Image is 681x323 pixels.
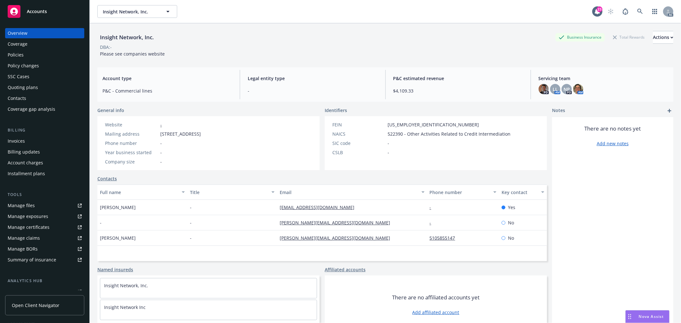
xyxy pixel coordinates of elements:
img: photo [573,84,583,94]
span: - [160,158,162,165]
span: No [508,235,514,241]
div: Manage BORs [8,244,38,254]
span: No [508,219,514,226]
span: Please see companies website [100,51,165,57]
a: Manage certificates [5,222,84,232]
a: Invoices [5,136,84,146]
a: [PERSON_NAME][EMAIL_ADDRESS][DOMAIN_NAME] [280,235,395,241]
span: [STREET_ADDRESS] [160,131,201,137]
a: [EMAIL_ADDRESS][DOMAIN_NAME] [280,204,359,210]
span: Open Client Navigator [12,302,59,309]
a: - [430,204,436,210]
a: add [666,107,673,115]
a: Installment plans [5,169,84,179]
div: Full name [100,189,178,196]
a: Contacts [5,93,84,103]
div: Key contact [502,189,537,196]
a: - [430,220,436,226]
div: FEIN [332,121,385,128]
span: P&C estimated revenue [393,75,523,82]
div: DBA: - [100,44,112,50]
div: Phone number [105,140,158,146]
img: photo [539,84,549,94]
a: Report a Bug [619,5,632,18]
div: Policy changes [8,61,39,71]
span: [PERSON_NAME] [100,204,136,211]
a: Policies [5,50,84,60]
div: SSC Cases [8,71,29,82]
span: There are no affiliated accounts yet [392,294,480,301]
span: - [100,219,102,226]
a: Coverage gap analysis [5,104,84,114]
a: Insight Network, Inc. [104,282,148,289]
button: Key contact [499,184,547,200]
div: Business Insurance [556,33,605,41]
span: General info [97,107,124,114]
a: Account charges [5,158,84,168]
span: - [160,140,162,146]
a: Search [634,5,647,18]
span: Notes [552,107,565,115]
div: Tools [5,192,84,198]
div: SIC code [332,140,385,146]
div: Summary of insurance [8,255,56,265]
button: Nova Assist [625,310,670,323]
div: Policies [8,50,24,60]
a: Insight Network Inc [104,304,146,310]
span: Servicing team [539,75,668,82]
a: Coverage [5,39,84,49]
a: Summary of insurance [5,255,84,265]
span: Accounts [27,9,47,14]
div: CSLB [332,149,385,156]
div: 23 [597,6,602,12]
div: Billing [5,127,84,133]
div: Mailing address [105,131,158,137]
a: Manage BORs [5,244,84,254]
a: Overview [5,28,84,38]
button: Insight Network, Inc. [97,5,177,18]
a: Quoting plans [5,82,84,93]
a: SSC Cases [5,71,84,82]
span: Account type [102,75,232,82]
div: Loss summary generator [8,287,61,297]
span: - [190,219,192,226]
span: 522390 - Other Activities Related to Credit Intermediation [388,131,511,137]
div: Title [190,189,268,196]
div: Quoting plans [8,82,38,93]
a: Accounts [5,3,84,20]
a: - [160,122,162,128]
div: NAICS [332,131,385,137]
span: NP [564,86,570,93]
div: Coverage gap analysis [8,104,55,114]
span: LL [553,86,558,93]
div: Email [280,189,417,196]
span: Identifiers [325,107,347,114]
a: Start snowing [604,5,617,18]
span: - [388,149,389,156]
a: Manage files [5,200,84,211]
a: Manage exposures [5,211,84,222]
div: Phone number [430,189,489,196]
div: Installment plans [8,169,45,179]
span: There are no notes yet [585,125,641,132]
button: Phone number [427,184,499,200]
div: Drag to move [626,311,634,323]
div: Manage claims [8,233,40,243]
button: Email [277,184,427,200]
span: $4,109.33 [393,87,523,94]
a: Billing updates [5,147,84,157]
div: Total Rewards [610,33,648,41]
a: Loss summary generator [5,287,84,297]
span: [US_EMPLOYER_IDENTIFICATION_NUMBER] [388,121,479,128]
div: Manage certificates [8,222,49,232]
div: Analytics hub [5,278,84,284]
a: Add new notes [597,140,629,147]
div: Coverage [8,39,27,49]
span: Insight Network, Inc. [103,8,158,15]
span: - [160,149,162,156]
a: Contacts [97,175,117,182]
span: - [190,235,192,241]
button: Actions [653,31,673,44]
a: Add affiliated account [412,309,459,316]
